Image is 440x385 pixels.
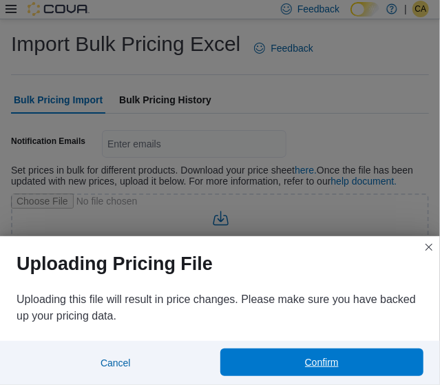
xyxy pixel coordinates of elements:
button: Closes this modal window [421,239,437,256]
span: Confirm [305,355,339,369]
button: Confirm [220,348,424,376]
p: Uploading this file will result in price changes. Please make sure you have backed up your pricin... [17,291,423,324]
h1: Uploading Pricing File [17,253,213,275]
button: Cancel [17,349,215,377]
span: Cancel [101,356,131,370]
